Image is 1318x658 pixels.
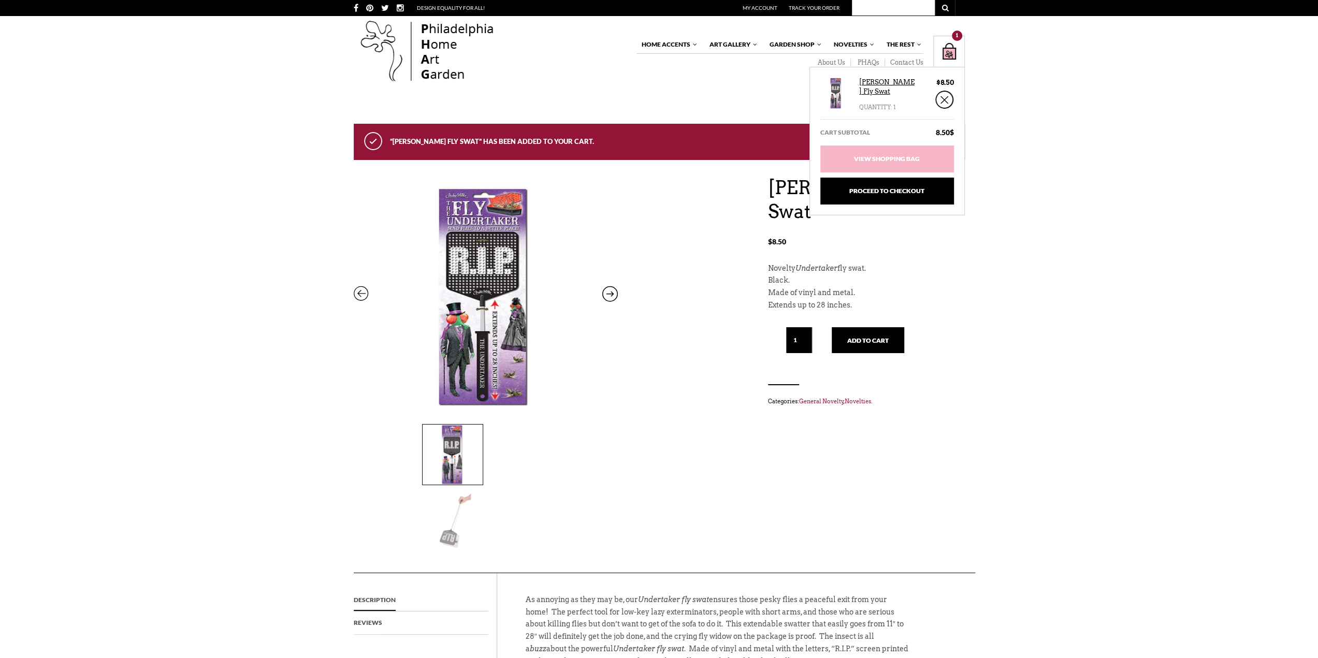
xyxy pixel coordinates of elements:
[952,31,962,41] div: 1
[530,645,546,653] em: buzz
[795,264,837,272] em: Undertaker
[636,36,698,53] a: Home Accents
[832,327,904,353] button: Add to cart
[820,120,954,145] div: Cart subtotal
[768,396,965,407] span: Categories: , .
[354,124,965,160] div: “[PERSON_NAME] Fly Swat” has been added to your cart.
[829,36,875,53] a: Novelties
[811,59,851,67] a: About Us
[613,645,684,653] em: Undertaker fly swat
[851,59,885,67] a: PHAQs
[820,178,954,204] a: Proceed to Checkout
[881,36,922,53] a: The Rest
[768,237,786,246] bdi: 8.50
[768,274,965,287] p: Black.
[743,5,777,11] a: My Account
[354,589,396,611] a: Description
[768,237,772,246] span: $
[786,327,812,353] input: Qty
[799,398,844,405] a: General Novelty
[768,176,965,224] h1: [PERSON_NAME] Fly Swat
[354,611,382,634] a: Reviews
[768,287,965,299] p: Made of vinyl and metal.
[950,127,954,138] span: $
[845,398,871,405] a: Novelties
[885,59,923,67] a: Contact Us
[820,78,851,109] img: The Undertaker Fly Swat
[936,79,940,86] span: $
[768,262,965,275] p: Novelty fly swat.
[859,96,896,113] div: Quantity: 1
[789,5,839,11] a: Track Your Order
[638,595,709,604] em: Undertaker fly swat
[936,79,954,86] bdi: 8.50
[764,36,822,53] a: Garden Shop
[704,36,758,53] a: Art Gallery
[936,128,950,137] bdi: 8.50
[768,299,965,312] p: Extends up to 28 inches.
[820,145,954,172] a: View Shopping Bag
[859,78,916,96] a: [PERSON_NAME] Fly Swat
[935,91,954,109] a: ×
